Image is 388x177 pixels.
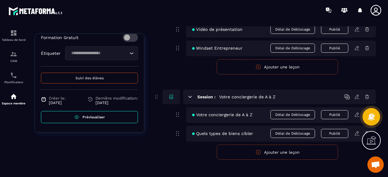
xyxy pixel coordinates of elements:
p: Formation Gratuit [41,35,79,40]
p: [DATE] [95,100,138,105]
h5: Votre conciergerie de A à Z [219,94,276,100]
span: Délai de Déblocage [270,25,315,34]
img: logo [8,5,63,16]
p: Tableau de bord [2,38,26,41]
img: scheduler [10,72,17,79]
span: Quels types de biens cibler [192,131,253,136]
img: formation [10,29,17,37]
a: automationsautomationsEspace membre [2,88,26,110]
button: Publié [321,44,348,53]
p: Planificateur [2,80,26,84]
button: Suivi des élèves [41,73,138,84]
img: formation [10,51,17,58]
span: Mindset Entrepreneur [192,46,242,51]
a: formationformationTableau de bord [2,25,26,46]
span: Délai de Déblocage [270,129,315,138]
button: Ajouter une leçon [217,59,338,74]
p: Étiqueter [41,51,61,56]
span: Créer le: [49,96,65,100]
input: Search for option [69,50,128,57]
img: automations [10,93,17,100]
span: Délai de Déblocage [270,44,315,53]
span: Délai de Déblocage [270,110,315,119]
span: Dernière modification: [95,96,138,100]
span: Suivi des élèves [75,76,104,80]
h6: Session : [197,94,216,99]
p: CRM [2,59,26,63]
span: Prévisualiser [82,115,105,119]
button: Publié [321,110,348,119]
span: Vidéo de présentation [192,27,242,32]
button: Publié [321,25,348,34]
span: Votre conciergerie de A à Z [192,112,253,117]
a: Ouvrir le chat [367,156,384,173]
button: Publié [321,129,348,138]
a: Prévisualiser [41,111,138,123]
p: [DATE] [49,100,65,105]
button: Ajouter une leçon [217,145,338,160]
p: Espace membre [2,102,26,105]
a: formationformationCRM [2,46,26,67]
a: schedulerschedulerPlanificateur [2,67,26,88]
div: Search for option [65,46,138,60]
